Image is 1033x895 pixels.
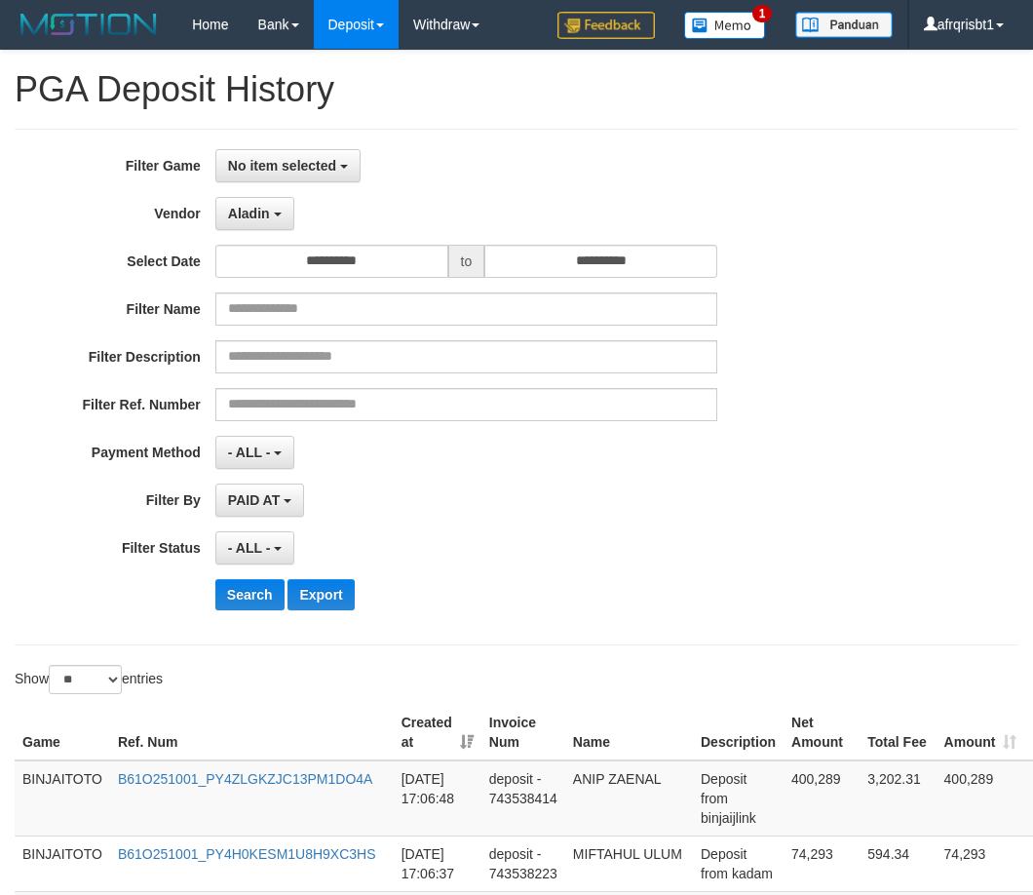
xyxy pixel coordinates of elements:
img: Button%20Memo.svg [684,12,766,39]
a: B61O251001_PY4H0KESM1U8H9XC3HS [118,846,376,862]
td: 400,289 [937,760,1025,837]
td: 74,293 [784,836,860,891]
select: Showentries [49,665,122,694]
label: Show entries [15,665,163,694]
img: Feedback.jpg [557,12,655,39]
th: Description [693,705,784,760]
img: MOTION_logo.png [15,10,163,39]
span: - ALL - [228,445,271,460]
th: Total Fee [860,705,936,760]
button: Export [287,579,354,610]
td: deposit - 743538414 [481,760,565,837]
img: panduan.png [795,12,893,38]
td: 3,202.31 [860,760,936,837]
button: No item selected [215,149,361,182]
th: Invoice Num [481,705,565,760]
th: Ref. Num [110,705,394,760]
span: - ALL - [228,540,271,556]
td: MIFTAHUL ULUM [565,836,693,891]
button: Aladin [215,197,294,230]
button: PAID AT [215,484,304,517]
span: Aladin [228,206,270,221]
button: - ALL - [215,436,294,469]
span: No item selected [228,158,336,174]
th: Name [565,705,693,760]
span: 1 [752,5,773,22]
td: [DATE] 17:06:37 [394,836,481,891]
a: B61O251001_PY4ZLGKZJC13PM1DO4A [118,771,372,787]
td: BINJAITOTO [15,760,110,837]
td: Deposit from binjaijlink [693,760,784,837]
td: [DATE] 17:06:48 [394,760,481,837]
span: PAID AT [228,492,280,508]
button: Search [215,579,285,610]
td: 594.34 [860,836,936,891]
td: deposit - 743538223 [481,836,565,891]
td: Deposit from kadam [693,836,784,891]
td: 400,289 [784,760,860,837]
td: ANIP ZAENAL [565,760,693,837]
button: - ALL - [215,531,294,564]
td: 74,293 [937,836,1025,891]
th: Amount: activate to sort column ascending [937,705,1025,760]
th: Net Amount [784,705,860,760]
h1: PGA Deposit History [15,70,1018,109]
span: to [448,245,485,278]
th: Created at: activate to sort column ascending [394,705,481,760]
th: Game [15,705,110,760]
